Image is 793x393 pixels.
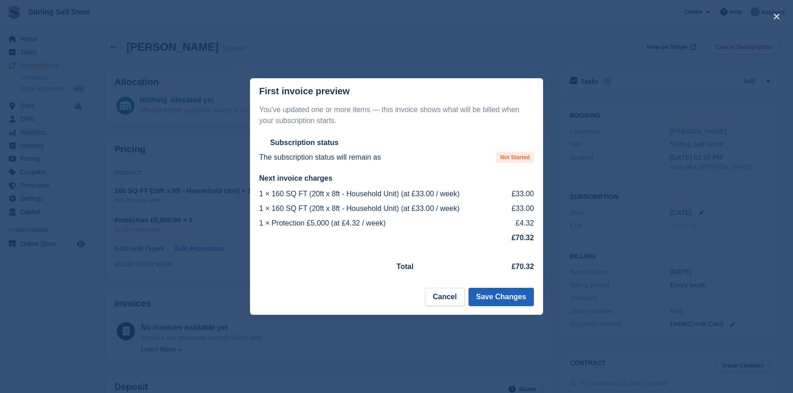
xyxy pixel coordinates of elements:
strong: £70.32 [511,263,534,270]
p: First invoice preview [259,86,350,97]
strong: £70.32 [511,234,534,242]
span: Not Started [496,152,534,163]
td: 1 × Protection £5,000 (at £4.32 / week) [259,216,506,231]
td: £4.32 [506,216,534,231]
button: Save Changes [468,288,534,306]
button: Cancel [425,288,464,306]
td: 1 × 160 SQ FT (20ft x 8ft - Household Unit) (at £33.00 / week) [259,201,506,216]
p: The subscription status will remain as [259,152,381,163]
h2: Subscription status [270,138,338,147]
p: You've updated one or more items — this invoice shows what will be billed when your subscription ... [259,104,534,126]
td: £33.00 [506,187,534,201]
button: close [769,9,784,24]
h2: Next invoice charges [259,174,534,183]
td: £33.00 [506,201,534,216]
td: 1 × 160 SQ FT (20ft x 8ft - Household Unit) (at £33.00 / week) [259,187,506,201]
strong: Total [396,263,413,270]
